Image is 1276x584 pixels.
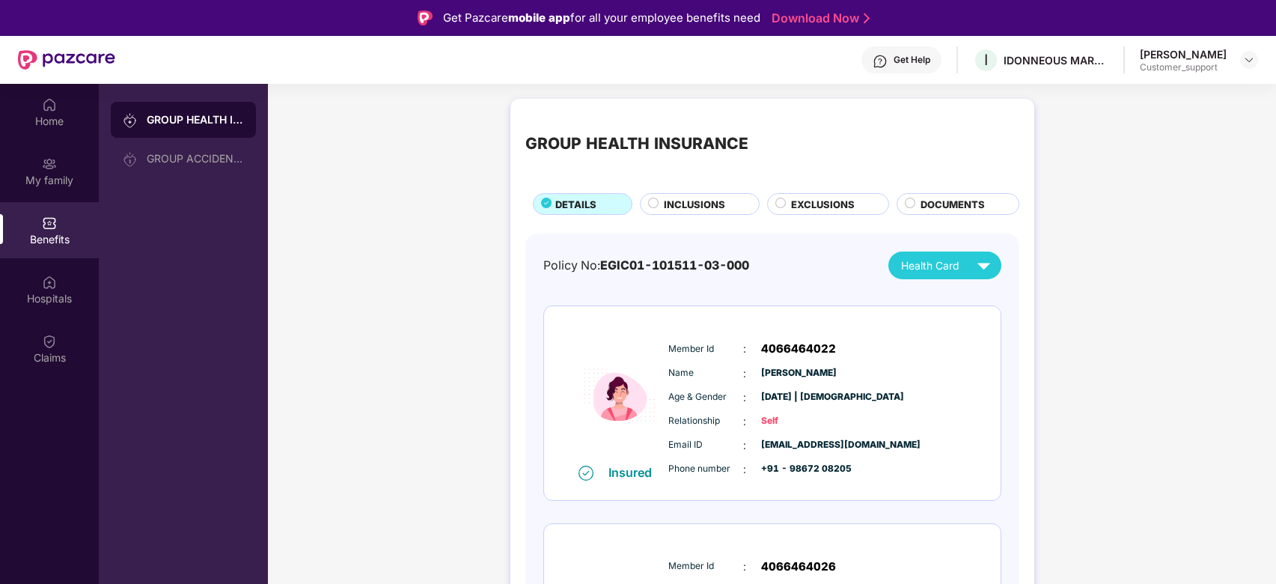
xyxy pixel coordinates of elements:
div: Get Help [894,54,930,66]
span: : [743,461,746,478]
img: svg+xml;base64,PHN2ZyBpZD0iSG9tZSIgeG1sbnM9Imh0dHA6Ly93d3cudzMub3JnLzIwMDAvc3ZnIiB3aWR0aD0iMjAiIG... [42,97,57,112]
div: Get Pazcare for all your employee benefits need [443,9,760,27]
a: Download Now [772,10,865,26]
img: svg+xml;base64,PHN2ZyBpZD0iRHJvcGRvd24tMzJ4MzIiIHhtbG5zPSJodHRwOi8vd3d3LnczLm9yZy8yMDAwL3N2ZyIgd2... [1243,54,1255,66]
span: 4066464026 [761,558,836,576]
img: svg+xml;base64,PHN2ZyBpZD0iQ2xhaW0iIHhtbG5zPSJodHRwOi8vd3d3LnczLm9yZy8yMDAwL3N2ZyIgd2lkdGg9IjIwIi... [42,334,57,349]
span: : [743,437,746,454]
img: Stroke [864,10,870,26]
span: Relationship [668,414,743,428]
span: [EMAIL_ADDRESS][DOMAIN_NAME] [761,438,836,452]
img: svg+xml;base64,PHN2ZyB3aWR0aD0iMjAiIGhlaWdodD0iMjAiIHZpZXdCb3g9IjAgMCAyMCAyMCIgZmlsbD0ibm9uZSIgeG... [123,113,138,128]
span: Email ID [668,438,743,452]
span: Health Card [901,258,959,274]
span: 4066464022 [761,340,836,358]
span: : [743,413,746,430]
span: EGIC01-101511-03-000 [600,258,749,273]
div: Policy No: [543,256,749,275]
img: icon [575,326,665,464]
span: +91 - 98672 08205 [761,462,836,476]
img: svg+xml;base64,PHN2ZyB4bWxucz0iaHR0cDovL3d3dy53My5vcmcvMjAwMC9zdmciIHdpZHRoPSIxNiIgaGVpZ2h0PSIxNi... [579,466,593,481]
div: GROUP ACCIDENTAL INSURANCE [147,153,244,165]
span: I [984,51,988,69]
div: GROUP HEALTH INSURANCE [525,132,748,156]
span: Age & Gender [668,390,743,404]
span: INCLUSIONS [664,197,725,212]
span: : [743,389,746,406]
span: : [743,559,746,575]
strong: mobile app [508,10,570,25]
div: [PERSON_NAME] [1140,47,1227,61]
span: DETAILS [555,197,596,212]
span: : [743,365,746,382]
span: [PERSON_NAME] [761,366,836,380]
button: Health Card [888,252,1001,279]
img: svg+xml;base64,PHN2ZyBpZD0iSG9zcGl0YWxzIiB4bWxucz0iaHR0cDovL3d3dy53My5vcmcvMjAwMC9zdmciIHdpZHRoPS... [42,275,57,290]
div: Customer_support [1140,61,1227,73]
img: svg+xml;base64,PHN2ZyBpZD0iQmVuZWZpdHMiIHhtbG5zPSJodHRwOi8vd3d3LnczLm9yZy8yMDAwL3N2ZyIgd2lkdGg9Ij... [42,216,57,231]
img: svg+xml;base64,PHN2ZyB3aWR0aD0iMjAiIGhlaWdodD0iMjAiIHZpZXdCb3g9IjAgMCAyMCAyMCIgZmlsbD0ibm9uZSIgeG... [123,152,138,167]
img: Logo [418,10,433,25]
span: Phone number [668,462,743,476]
span: Member Id [668,342,743,356]
span: Member Id [668,559,743,574]
div: IDONNEOUS MARKETING SERVICES PVT LTD ESCP [1004,53,1108,67]
span: EXCLUSIONS [791,197,855,212]
span: Self [761,414,836,428]
span: DOCUMENTS [921,197,985,212]
span: : [743,341,746,357]
img: New Pazcare Logo [18,50,115,70]
div: Insured [608,465,661,480]
div: GROUP HEALTH INSURANCE [147,112,244,127]
img: svg+xml;base64,PHN2ZyB4bWxucz0iaHR0cDovL3d3dy53My5vcmcvMjAwMC9zdmciIHZpZXdCb3g9IjAgMCAyNCAyNCIgd2... [971,252,997,279]
img: svg+xml;base64,PHN2ZyBpZD0iSGVscC0zMngzMiIgeG1sbnM9Imh0dHA6Ly93d3cudzMub3JnLzIwMDAvc3ZnIiB3aWR0aD... [873,54,888,69]
span: Name [668,366,743,380]
span: [DATE] | [DEMOGRAPHIC_DATA] [761,390,836,404]
img: svg+xml;base64,PHN2ZyB3aWR0aD0iMjAiIGhlaWdodD0iMjAiIHZpZXdCb3g9IjAgMCAyMCAyMCIgZmlsbD0ibm9uZSIgeG... [42,156,57,171]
